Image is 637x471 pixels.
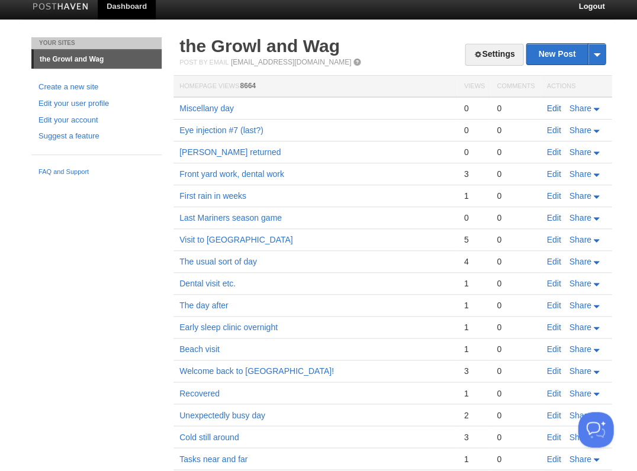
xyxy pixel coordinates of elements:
a: Edit [546,301,561,310]
div: 0 [497,147,535,157]
div: 0 [497,234,535,245]
div: 0 [497,125,535,136]
div: 0 [497,344,535,354]
span: Share [569,104,591,113]
a: Edit your account [38,114,155,127]
a: Recovered [179,388,220,398]
div: 0 [497,409,535,420]
span: Share [569,366,591,376]
a: Tasks near and far [179,454,247,463]
a: [PERSON_NAME] returned [179,147,281,157]
div: 3 [464,431,484,442]
span: Share [569,344,591,354]
div: 0 [464,103,484,114]
div: 0 [497,453,535,464]
span: Share [569,410,591,420]
div: 2 [464,409,484,420]
a: Edit [546,366,561,376]
a: Settings [465,44,523,66]
div: 0 [497,212,535,223]
div: 0 [497,191,535,201]
div: 0 [464,125,484,136]
a: Miscellany day [179,104,234,113]
div: 1 [464,300,484,311]
a: Edit [546,257,561,266]
div: 0 [497,278,535,289]
a: Edit [546,279,561,288]
span: Share [569,432,591,441]
a: Dental visit etc. [179,279,236,288]
a: Welcome back to [GEOGRAPHIC_DATA]! [179,366,334,376]
a: The day after [179,301,229,310]
th: Views [458,76,490,98]
a: the Growl and Wag [34,50,162,69]
a: Edit [546,104,561,113]
a: Beach visit [179,344,220,354]
a: Edit [546,344,561,354]
a: Create a new site [38,81,155,93]
span: Share [569,213,591,222]
a: Edit [546,235,561,244]
iframe: Help Scout Beacon - Open [578,412,613,447]
a: Early sleep clinic overnight [179,322,278,332]
span: Share [569,257,591,266]
a: Edit [546,213,561,222]
span: Share [569,125,591,135]
div: 3 [464,366,484,376]
img: Posthaven-bar [33,3,89,12]
a: Eye injection #7 (last?) [179,125,263,135]
a: New Post [526,44,605,64]
span: Share [569,147,591,157]
a: Unexpectedly busy day [179,410,265,420]
div: 0 [497,366,535,376]
th: Homepage Views [173,76,458,98]
a: [EMAIL_ADDRESS][DOMAIN_NAME] [231,58,351,66]
div: 1 [464,388,484,398]
div: 1 [464,322,484,333]
span: Share [569,388,591,398]
a: Edit [546,125,561,135]
div: 0 [464,147,484,157]
span: Share [569,191,591,201]
th: Comments [491,76,541,98]
div: 0 [497,388,535,398]
div: 0 [497,103,535,114]
li: Your Sites [31,37,162,49]
div: 3 [464,169,484,179]
a: the Growl and Wag [179,36,340,56]
a: Suggest a feature [38,130,155,143]
span: Share [569,169,591,179]
a: Edit [546,191,561,201]
a: Edit [546,147,561,157]
a: Edit [546,454,561,463]
th: Actions [541,76,612,98]
a: Cold still around [179,432,239,441]
a: Edit [546,388,561,398]
a: First rain in weeks [179,191,246,201]
a: The usual sort of day [179,257,257,266]
span: Share [569,279,591,288]
a: Last Mariners season game [179,213,282,222]
span: Share [569,322,591,332]
div: 1 [464,191,484,201]
div: 1 [464,453,484,464]
a: Visit to [GEOGRAPHIC_DATA] [179,235,292,244]
span: Share [569,301,591,310]
div: 0 [497,169,535,179]
a: Edit [546,322,561,332]
span: 8664 [240,82,256,90]
a: Edit your user profile [38,98,155,110]
span: Share [569,454,591,463]
div: 0 [497,431,535,442]
div: 4 [464,256,484,267]
a: FAQ and Support [38,167,155,178]
div: 1 [464,344,484,354]
div: 0 [497,300,535,311]
div: 0 [464,212,484,223]
div: 5 [464,234,484,245]
div: 0 [497,322,535,333]
a: Edit [546,432,561,441]
a: Edit [546,169,561,179]
a: Edit [546,410,561,420]
span: Share [569,235,591,244]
